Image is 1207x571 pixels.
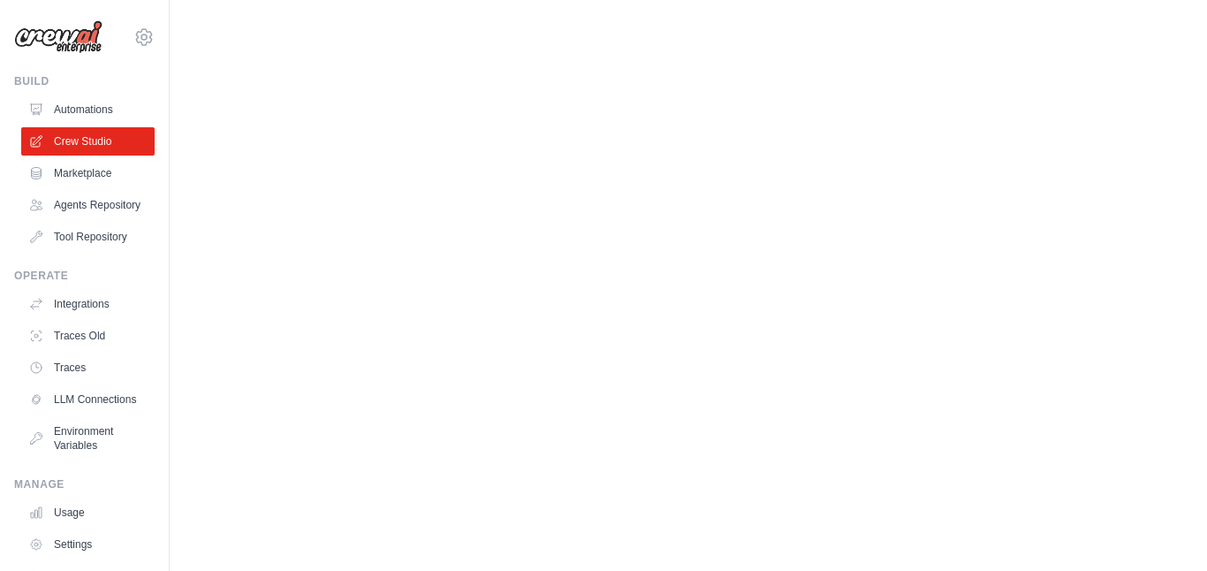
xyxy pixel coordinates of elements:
[21,159,155,187] a: Marketplace
[21,322,155,350] a: Traces Old
[21,223,155,251] a: Tool Repository
[21,290,155,318] a: Integrations
[21,127,155,156] a: Crew Studio
[21,417,155,460] a: Environment Variables
[14,269,155,283] div: Operate
[21,385,155,414] a: LLM Connections
[21,530,155,559] a: Settings
[21,499,155,527] a: Usage
[14,477,155,491] div: Manage
[21,191,155,219] a: Agents Repository
[21,95,155,124] a: Automations
[14,74,155,88] div: Build
[21,354,155,382] a: Traces
[14,20,102,54] img: Logo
